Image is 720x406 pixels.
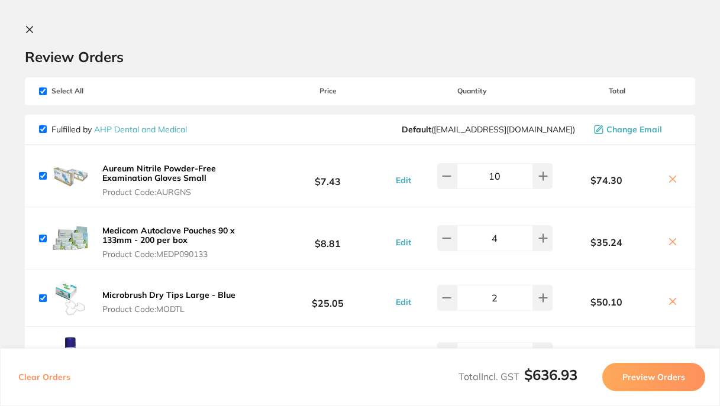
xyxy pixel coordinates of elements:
[51,279,89,317] img: Nmk0Zjc4YQ
[602,363,705,391] button: Preview Orders
[51,219,89,257] img: cmhjbDVxZg
[99,290,239,314] button: Microbrush Dry Tips Large - Blue Product Code:MODTL
[264,228,392,249] b: $8.81
[102,163,216,183] b: Aureum Nitrile Powder-Free Examination Gloves Small
[392,297,415,307] button: Edit
[102,249,260,259] span: Product Code: MEDP090133
[553,237,660,248] b: $35.24
[264,87,392,95] span: Price
[15,363,74,391] button: Clear Orders
[99,163,264,197] button: Aureum Nitrile Powder-Free Examination Gloves Small Product Code:AURGNS
[264,165,392,187] b: $7.43
[402,125,575,134] span: orders@ahpdentalmedical.com.au
[51,125,187,134] p: Fulfilled by
[102,187,260,197] span: Product Code: AURGNS
[102,304,235,314] span: Product Code: MODTL
[25,48,695,66] h2: Review Orders
[39,87,157,95] span: Select All
[392,87,553,95] span: Quantity
[51,157,89,195] img: NjhrZ3c4NA
[590,124,681,135] button: Change Email
[51,336,89,374] img: NmQ4dnJxNg
[553,297,660,307] b: $50.10
[392,237,415,248] button: Edit
[99,347,247,372] button: ADM [MEDICAL_DATA] Cold Spray Product Code:ADMFBS
[553,87,681,95] span: Total
[459,371,577,382] span: Total Incl. GST
[99,225,264,259] button: Medicom Autoclave Pouches 90 x 133mm - 200 per box Product Code:MEDP090133
[264,287,392,309] b: $25.05
[94,124,187,135] a: AHP Dental and Medical
[606,125,662,134] span: Change Email
[264,345,392,366] b: $22.45
[553,175,660,186] b: $74.30
[402,124,431,135] b: Default
[102,225,235,245] b: Medicom Autoclave Pouches 90 x 133mm - 200 per box
[524,366,577,384] b: $636.93
[392,175,415,186] button: Edit
[102,347,244,358] b: ADM [MEDICAL_DATA] Cold Spray
[102,290,235,300] b: Microbrush Dry Tips Large - Blue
